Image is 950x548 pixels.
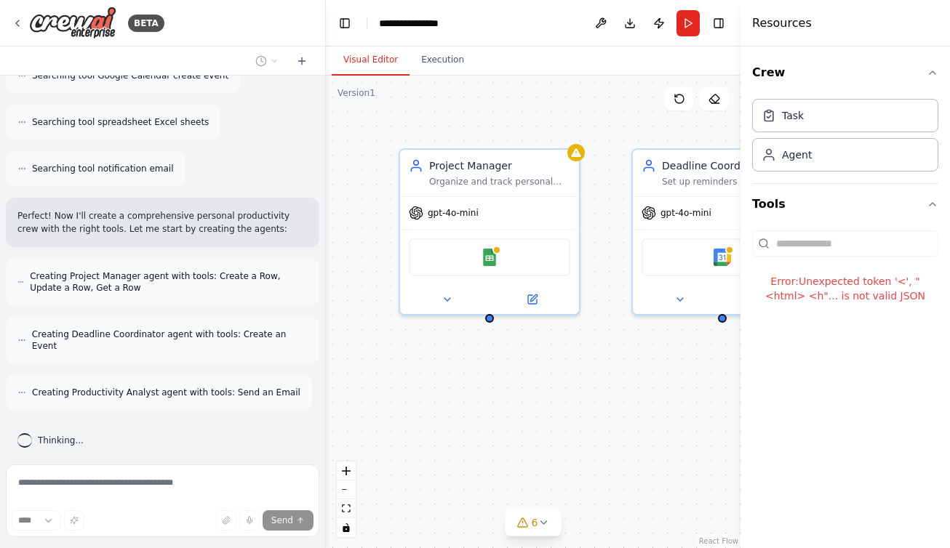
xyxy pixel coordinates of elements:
div: Project Manager [429,158,570,173]
img: Google Sheets [481,249,498,266]
span: Thinking... [38,435,84,446]
button: Start a new chat [290,52,314,70]
button: Crew [752,52,938,93]
button: Execution [410,45,476,76]
div: React Flow controls [337,462,356,537]
button: Open in side panel [724,291,806,308]
button: fit view [337,499,356,518]
span: gpt-4o-mini [428,207,479,219]
button: Click to speak your automation idea [239,510,260,531]
span: Creating Deadline Coordinator agent with tools: Create an Event [32,329,308,352]
button: Send [263,510,314,531]
button: zoom in [337,462,356,480]
div: Deadline CoordinatorSet up reminders and calendar events for important deadlines, ensuring {user_... [631,148,813,315]
button: toggle interactivity [337,518,356,537]
div: Organize and track personal projects by maintaining project databases, monitoring progress, and e... [429,176,570,188]
button: Hide left sidebar [335,13,355,33]
nav: breadcrumb [379,16,454,31]
div: Project ManagerOrganize and track personal projects by maintaining project databases, monitoring ... [399,148,580,315]
button: Tools [752,184,938,225]
span: gpt-4o-mini [660,207,711,219]
div: Agent [782,148,812,162]
button: Visual Editor [332,45,410,76]
div: Deadline Coordinator [662,158,803,173]
span: Searching tool Google Calendar create event [32,70,228,81]
div: Crew [752,93,938,183]
span: Searching tool spreadsheet Excel sheets [32,116,209,128]
span: Creating Project Manager agent with tools: Create a Row, Update a Row, Get a Row [30,270,308,294]
div: Set up reminders and calendar events for important deadlines, ensuring {user_name} never misses c... [662,176,803,188]
button: zoom out [337,480,356,499]
p: Perfect! Now I'll create a comprehensive personal productivity crew with the right tools. Let me ... [17,209,308,235]
h4: Resources [752,15,812,32]
div: Task [782,108,804,123]
a: React Flow attribution [699,537,738,545]
div: Tools [752,225,938,326]
span: Searching tool notification email [32,163,174,174]
div: Version 1 [338,87,375,99]
img: Logo [29,7,116,39]
button: 6 [506,509,562,536]
span: Creating Productivity Analyst agent with tools: Send an Email [32,387,300,398]
button: Upload files [216,510,236,531]
img: Google Calendar [714,249,731,266]
button: Hide right sidebar [708,13,729,33]
button: Switch to previous chat [250,52,284,70]
button: Open in side panel [491,291,573,308]
span: 6 [532,515,538,530]
div: BETA [128,15,164,32]
span: Send [271,515,293,526]
button: Improve this prompt [64,510,84,531]
div: Error: Unexpected token '<', "<html> <h"... is not valid JSON [752,262,938,315]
